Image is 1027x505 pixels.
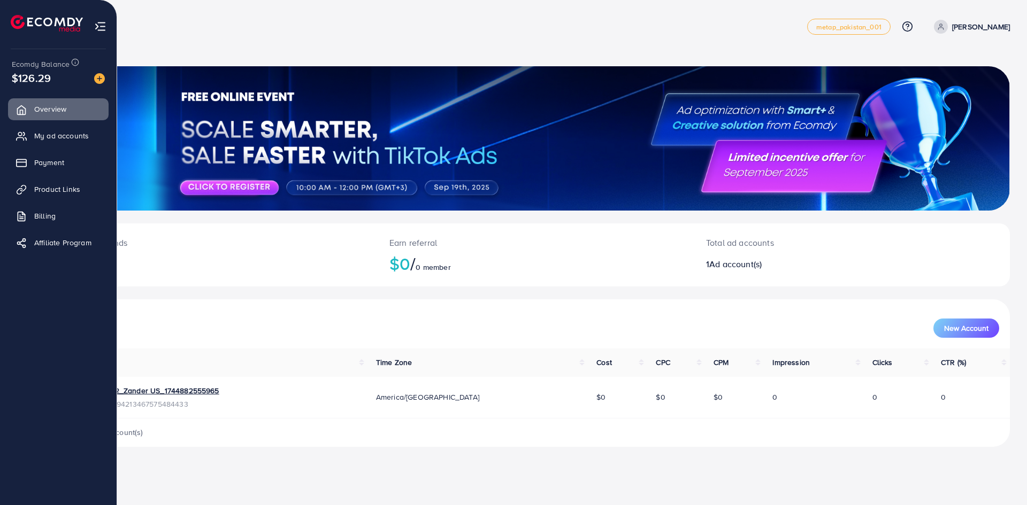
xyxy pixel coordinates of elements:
[12,70,51,86] span: $126.29
[8,152,109,173] a: Payment
[714,357,729,368] span: CPM
[982,457,1019,497] iframe: Chat
[34,184,80,195] span: Product Links
[416,262,450,273] span: 0 member
[941,392,946,402] span: 0
[34,157,64,168] span: Payment
[34,211,56,221] span: Billing
[772,357,810,368] span: Impression
[872,357,893,368] span: Clicks
[706,236,918,249] p: Total ad accounts
[73,236,364,249] p: [DATE] spends
[376,392,479,402] span: America/[GEOGRAPHIC_DATA]
[8,98,109,120] a: Overview
[389,236,680,249] p: Earn referral
[389,253,680,274] h2: $0
[8,232,109,253] a: Affiliate Program
[930,20,1010,34] a: [PERSON_NAME]
[94,20,106,33] img: menu
[11,15,83,32] img: logo
[12,59,70,69] span: Ecomdy Balance
[410,251,416,276] span: /
[34,130,89,141] span: My ad accounts
[8,205,109,227] a: Billing
[944,324,988,332] span: New Account
[816,24,882,30] span: metap_pakistan_001
[772,392,777,402] span: 0
[97,399,219,409] span: ID: 7494213467575484433
[34,104,66,114] span: Overview
[709,258,762,270] span: Ad account(s)
[933,318,999,338] button: New Account
[714,392,723,402] span: $0
[941,357,966,368] span: CTR (%)
[807,19,891,35] a: metap_pakistan_001
[872,392,877,402] span: 0
[73,253,364,274] h2: $0
[656,357,670,368] span: CPC
[952,20,1010,33] p: [PERSON_NAME]
[8,125,109,146] a: My ad accounts
[8,178,109,200] a: Product Links
[97,385,219,396] a: 45342_Zander US_1744882555965
[596,357,612,368] span: Cost
[34,237,91,248] span: Affiliate Program
[706,259,918,269] h2: 1
[94,73,105,84] img: image
[376,357,412,368] span: Time Zone
[656,392,665,402] span: $0
[596,392,606,402] span: $0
